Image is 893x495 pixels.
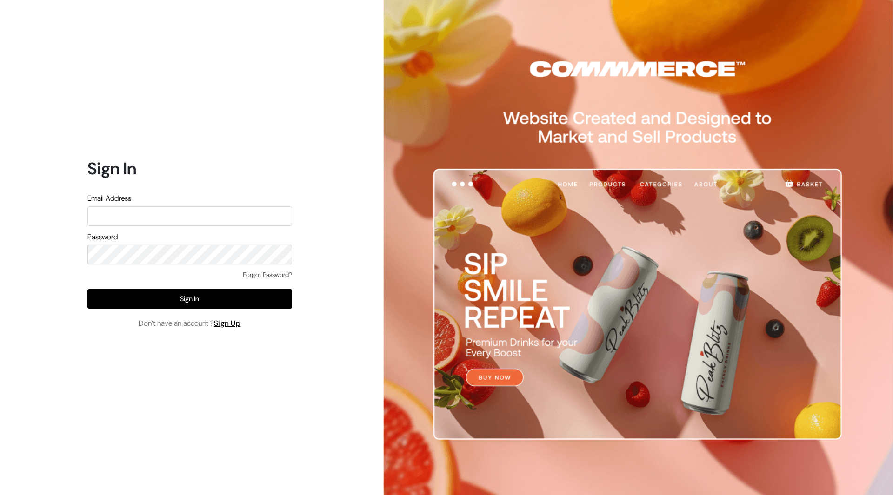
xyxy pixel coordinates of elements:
[87,231,118,243] label: Password
[243,270,292,280] a: Forgot Password?
[87,193,131,204] label: Email Address
[139,318,241,329] span: Don’t have an account ?
[87,289,292,309] button: Sign In
[87,158,292,178] h1: Sign In
[214,318,241,328] a: Sign Up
